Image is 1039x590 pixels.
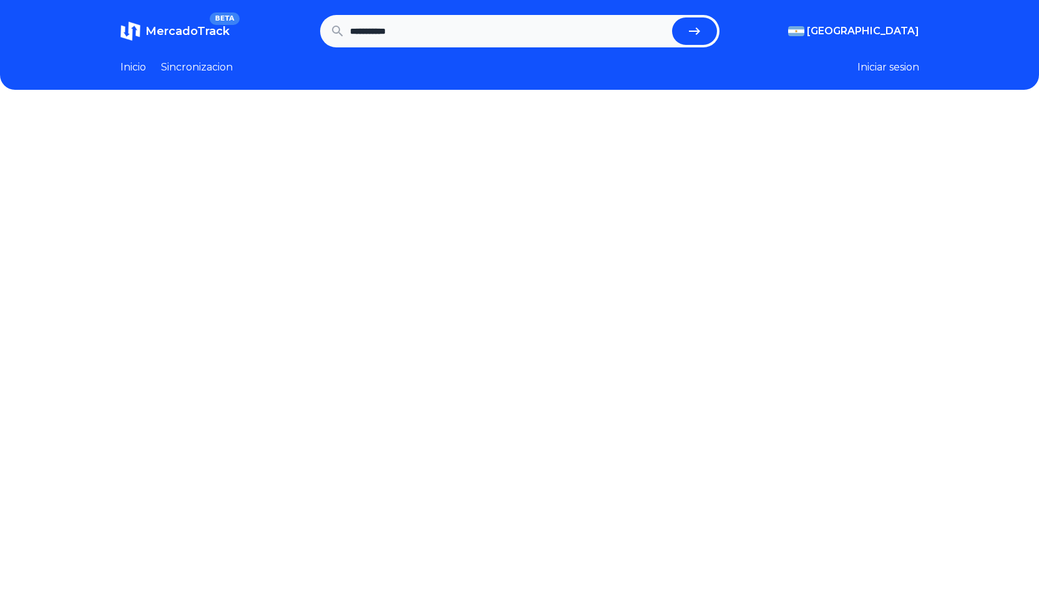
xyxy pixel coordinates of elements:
button: Iniciar sesion [857,60,919,75]
a: Inicio [120,60,146,75]
img: MercadoTrack [120,21,140,41]
img: Argentina [788,26,804,36]
button: [GEOGRAPHIC_DATA] [788,24,919,39]
span: BETA [210,12,239,25]
a: Sincronizacion [161,60,233,75]
a: MercadoTrackBETA [120,21,230,41]
span: [GEOGRAPHIC_DATA] [807,24,919,39]
span: MercadoTrack [145,24,230,38]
